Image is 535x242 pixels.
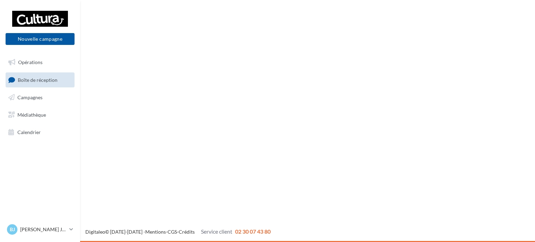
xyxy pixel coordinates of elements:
p: [PERSON_NAME] JALLIEU [20,226,67,233]
a: Médiathèque [4,108,76,122]
span: Calendrier [17,129,41,135]
button: Nouvelle campagne [6,33,75,45]
a: Boîte de réception [4,72,76,87]
a: Campagnes [4,90,76,105]
a: Opérations [4,55,76,70]
span: BJ [10,226,15,233]
span: Service client [201,228,232,235]
span: © [DATE]-[DATE] - - - [85,229,271,235]
span: Campagnes [17,94,42,100]
a: Digitaleo [85,229,105,235]
span: Médiathèque [17,112,46,118]
a: BJ [PERSON_NAME] JALLIEU [6,223,75,236]
span: Boîte de réception [18,77,57,83]
a: Mentions [145,229,166,235]
span: Opérations [18,59,42,65]
a: CGS [168,229,177,235]
a: Crédits [179,229,195,235]
span: 02 30 07 43 80 [235,228,271,235]
a: Calendrier [4,125,76,140]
